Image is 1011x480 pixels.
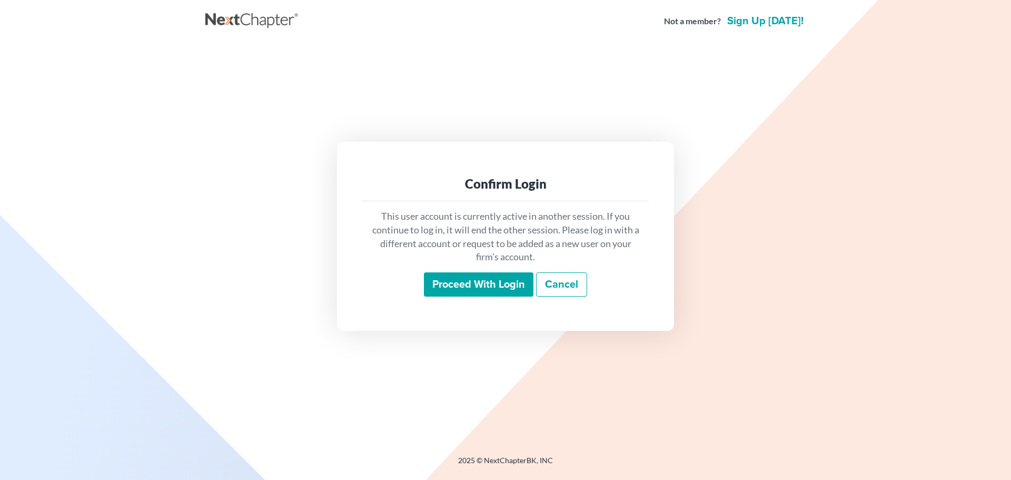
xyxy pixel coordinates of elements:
[371,175,640,192] div: Confirm Login
[664,15,721,27] strong: Not a member?
[205,455,806,474] div: 2025 © NextChapterBK, INC
[424,272,533,297] input: Proceed with login
[536,272,587,297] a: Cancel
[725,16,806,26] a: Sign up [DATE]!
[371,210,640,264] p: This user account is currently active in another session. If you continue to log in, it will end ...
